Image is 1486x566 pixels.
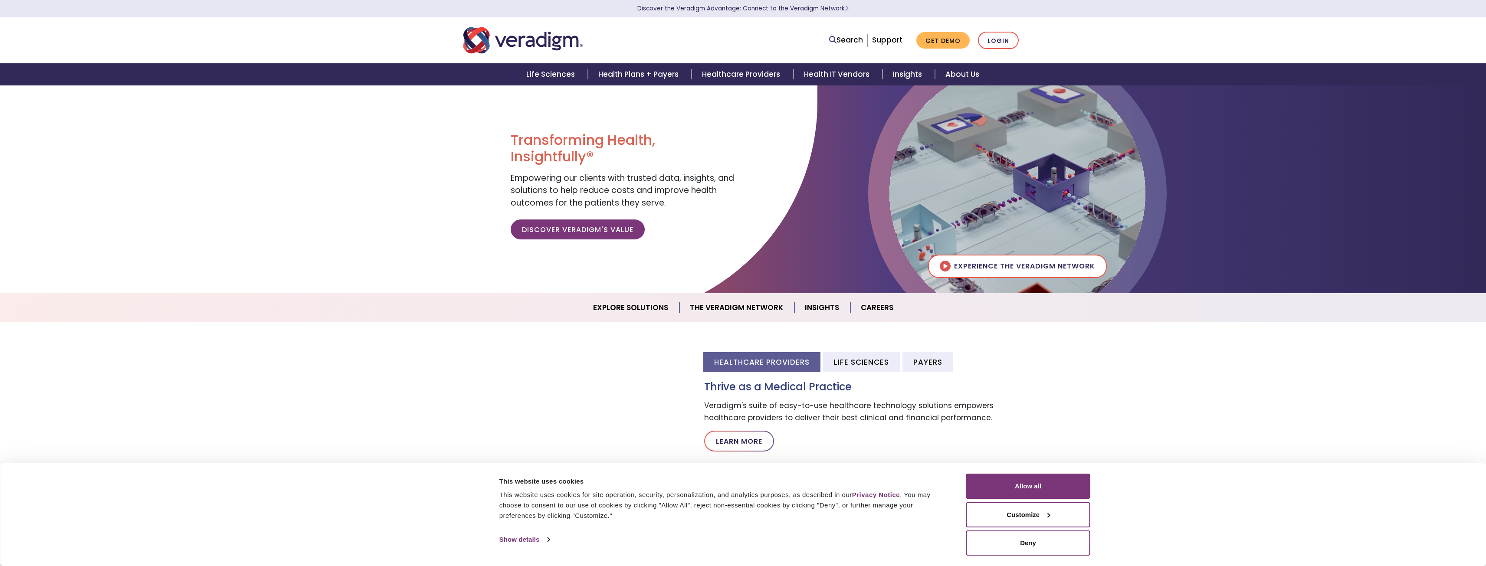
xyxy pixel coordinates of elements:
a: Discover the Veradigm Advantage: Connect to the Veradigm NetworkLearn More [637,4,849,13]
a: Show details [499,533,550,546]
a: Health IT Vendors [794,63,882,85]
li: Healthcare Providers [703,352,820,372]
li: Payers [902,352,953,372]
a: Privacy Notice [852,491,900,498]
a: Explore Solutions [583,297,679,319]
li: Life Sciences [823,352,900,372]
a: Life Sciences [516,63,588,85]
a: Support [872,35,902,45]
button: Deny [966,530,1090,556]
a: Insights [794,297,850,319]
a: Insights [882,63,935,85]
a: Get Demo [916,32,970,49]
span: Empowering our clients with trusted data, insights, and solutions to help reduce costs and improv... [511,172,734,209]
a: Learn More [704,431,774,451]
h3: Thrive as a Medical Practice [704,381,1023,393]
a: Search [829,34,863,46]
a: Health Plans + Payers [588,63,692,85]
a: Discover Veradigm's Value [511,219,645,239]
a: The Veradigm Network [679,297,794,319]
h1: Transforming Health, Insightfully® [511,132,736,165]
div: This website uses cookies for site operation, security, personalization, and analytics purposes, ... [499,490,947,521]
a: About Us [935,63,990,85]
a: Careers [850,297,904,319]
a: Login [978,32,1019,49]
span: Learn More [845,4,849,13]
img: Veradigm logo [463,26,583,55]
button: Allow all [966,474,1090,499]
button: Customize [966,502,1090,527]
div: This website uses cookies [499,476,947,487]
p: Veradigm's suite of easy-to-use healthcare technology solutions empowers healthcare providers to ... [704,400,1023,423]
a: Healthcare Providers [692,63,793,85]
